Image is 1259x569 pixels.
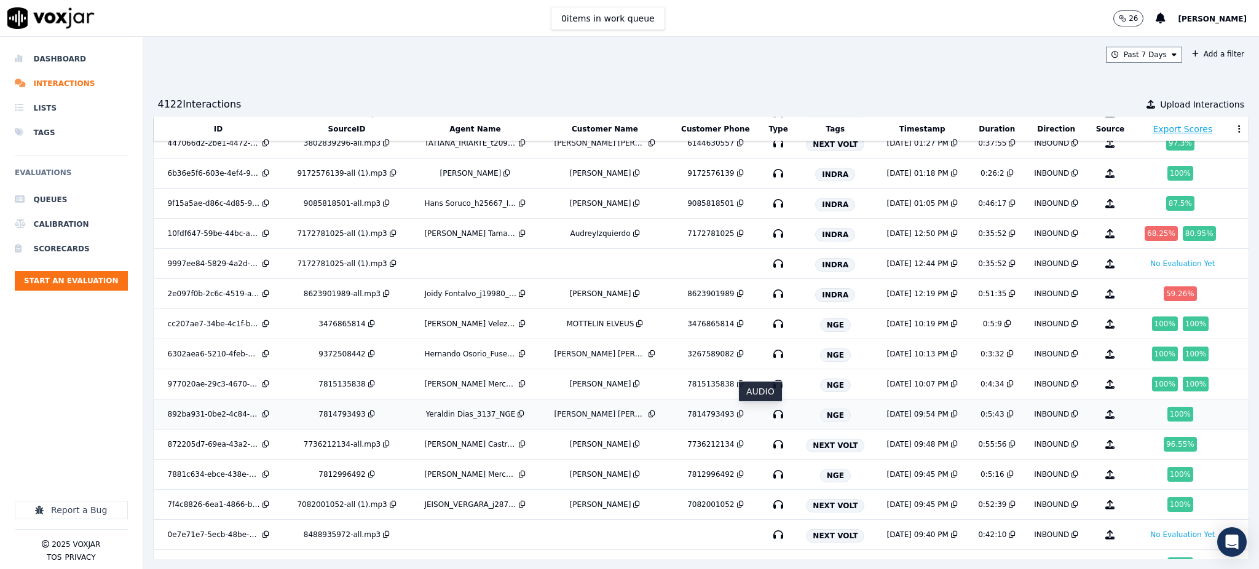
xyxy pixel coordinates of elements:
[168,409,260,419] div: 892ba931-0be2-4c84-9bfc-55b1e4866339
[1178,15,1247,23] span: [PERSON_NAME]
[7,7,95,29] img: voxjar logo
[806,499,864,512] span: NEXT VOLT
[687,289,734,299] div: 8623901989
[1037,124,1075,134] button: Direction
[52,540,100,549] p: 2025 Voxjar
[1167,407,1193,422] div: 100 %
[1183,377,1209,391] div: 100 %
[1034,289,1069,299] div: INBOUND
[978,530,1006,540] div: 0:42:10
[1034,530,1069,540] div: INBOUND
[1034,198,1069,208] div: INBOUND
[820,379,851,392] span: NGE
[1096,124,1125,134] button: Source
[820,318,851,332] span: NGE
[1160,98,1244,111] span: Upload Interactions
[978,259,1006,269] div: 0:35:52
[15,237,128,261] li: Scorecards
[820,469,851,482] span: NGE
[65,552,95,562] button: Privacy
[1183,316,1209,331] div: 100 %
[981,469,1004,479] div: 0:5:16
[979,124,1015,134] button: Duration
[886,530,948,540] div: [DATE] 09:40 PM
[570,500,631,509] div: [PERSON_NAME]
[886,500,948,509] div: [DATE] 09:45 PM
[15,71,128,96] a: Interactions
[1034,138,1069,148] div: INBOUND
[304,439,381,449] div: 7736212134-all.mp3
[886,409,948,419] div: [DATE] 09:54 PM
[424,469,516,479] div: [PERSON_NAME] Mercado_Fuse3170_NGE
[440,168,502,178] div: [PERSON_NAME]
[886,259,948,269] div: [DATE] 12:44 PM
[424,198,516,208] div: Hans Soruco_h25667­_INDRA
[424,138,516,148] div: TATIANA_IRIARTE_t20997_NEXT_VOLT
[15,96,128,120] a: Lists
[15,120,128,145] a: Tags
[1166,136,1194,151] div: 97.3 %
[1106,47,1182,63] button: Past 7 Days
[1153,123,1212,135] button: Export Scores
[815,198,855,211] span: INDRA
[1178,11,1259,26] button: [PERSON_NAME]
[886,168,948,178] div: [DATE] 01:18 PM
[1034,349,1069,359] div: INBOUND
[328,124,366,134] button: SourceID
[886,229,948,238] div: [DATE] 12:50 PM
[981,409,1004,419] div: 0:5:43
[570,229,630,238] div: AudreyIzquierdo
[1164,286,1197,301] div: 59.26 %
[318,379,365,389] div: 7815135838
[1034,439,1069,449] div: INBOUND
[687,379,734,389] div: 7815135838
[1145,527,1220,542] button: No Evaluation Yet
[168,349,260,359] div: 6302aea6-5210-4feb-8d9e-77a007b2a736
[1183,226,1216,241] div: 80.95 %
[15,47,128,71] a: Dashboard
[168,198,260,208] div: 9f15a5ae-d86c-4d85-9ec9-47c4f5c4d68d
[304,289,381,299] div: 8623901989-all.mp3
[424,379,516,389] div: [PERSON_NAME] Mercado_Fuse3170_NGE
[168,530,260,540] div: 0e7e71e7-5ecb-48be-b9de-f10575f561b1
[424,500,516,509] div: JEISON_VERGARA_j28753_NEXT_VOLT
[1145,226,1178,241] div: 68.25 %
[981,168,1004,178] div: 0:26:2
[1152,377,1178,391] div: 100 %
[978,439,1006,449] div: 0:55:56
[806,138,864,151] span: NEXT VOLT
[886,319,948,329] div: [DATE] 10:19 PM
[168,138,260,148] div: 447066d2-2be1-4472-9fd2-1f98dfe92977
[15,165,128,187] h6: Evaluations
[820,348,851,362] span: NGE
[806,529,864,543] span: NEXT VOLT
[297,168,387,178] div: 9172576139-all (1).mp3
[681,124,749,134] button: Customer Phone
[15,187,128,212] a: Queues
[426,409,516,419] div: Yeraldin Dias_3137_NGE
[687,439,734,449] div: 7736212134
[1034,259,1069,269] div: INBOUND
[820,409,851,422] span: NGE
[815,258,855,272] span: INDRA
[815,228,855,241] span: INDRA
[1167,467,1193,482] div: 100 %
[886,138,948,148] div: [DATE] 01:27 PM
[1167,497,1193,512] div: 100 %
[168,229,260,238] div: 10fdf647-59be-44bc-abf8-5fb780e70473
[551,7,665,30] button: 0items in work queue
[815,168,855,181] span: INDRA
[1183,347,1209,361] div: 100 %
[687,138,734,148] div: 6144630557
[1113,10,1143,26] button: 26
[687,229,734,238] div: 7172781025
[1147,98,1244,111] button: Upload Interactions
[1152,347,1178,361] div: 100 %
[47,552,61,562] button: TOS
[554,138,646,148] div: [PERSON_NAME] [PERSON_NAME]
[886,469,948,479] div: [DATE] 09:45 PM
[158,97,242,112] div: 4122 Interaction s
